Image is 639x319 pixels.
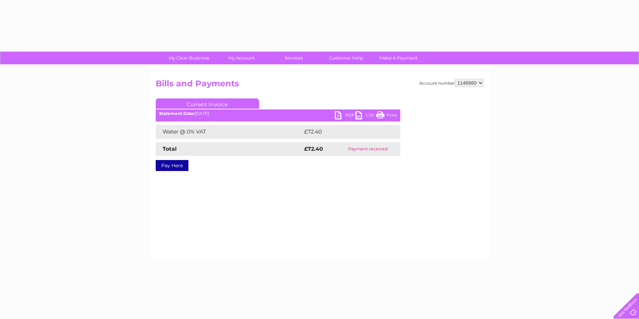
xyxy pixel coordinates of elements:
td: Water @ 0% VAT [156,125,302,139]
a: Customer Help [318,52,374,64]
td: Payment received [336,142,400,156]
a: Pay Here [156,160,188,171]
td: £72.40 [302,125,387,139]
a: Print [376,111,397,121]
div: [DATE] [156,111,400,116]
div: Account number [419,79,484,87]
a: Make A Payment [370,52,427,64]
strong: Total [163,146,177,152]
a: Current Invoice [156,98,259,109]
strong: £72.40 [304,146,323,152]
a: CSV [355,111,376,121]
h2: Bills and Payments [156,79,484,92]
a: My Account [213,52,270,64]
a: PDF [335,111,355,121]
a: Services [265,52,322,64]
a: My Clear Business [161,52,217,64]
b: Statement Date: [159,111,195,116]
